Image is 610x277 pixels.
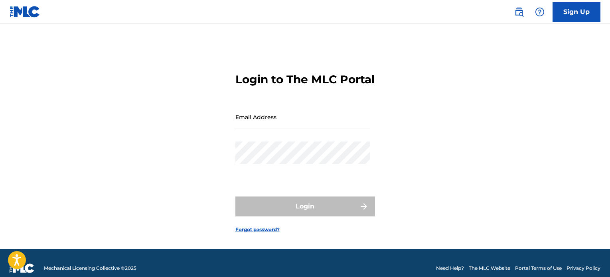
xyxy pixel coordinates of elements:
img: search [514,7,524,17]
a: Privacy Policy [567,265,600,272]
h3: Login to The MLC Portal [235,73,375,86]
img: logo [10,263,34,273]
a: Portal Terms of Use [515,265,562,272]
img: help [535,7,545,17]
a: Need Help? [436,265,464,272]
a: Sign Up [553,2,600,22]
span: Mechanical Licensing Collective © 2025 [44,265,136,272]
a: The MLC Website [469,265,510,272]
img: MLC Logo [10,6,40,18]
a: Public Search [511,4,527,20]
div: Help [532,4,548,20]
a: Forgot password? [235,226,280,233]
